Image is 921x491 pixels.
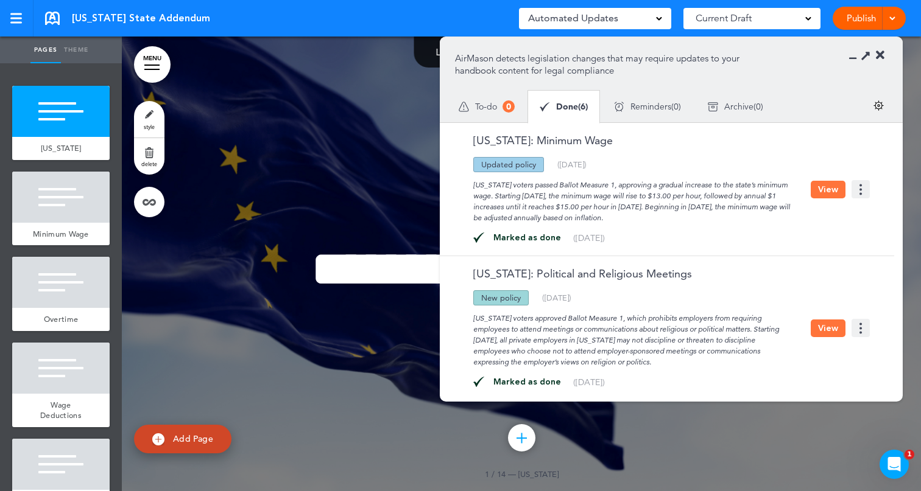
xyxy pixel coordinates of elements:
img: apu_icons_done.svg [540,102,550,112]
a: Pages [30,37,61,63]
span: [US_STATE] State Addendum [72,12,210,25]
div: ( ) [694,91,777,123]
div: — [436,47,607,57]
img: apu_icons_archive.svg [708,102,718,112]
div: ([DATE]) [542,294,571,302]
p: AirMason detects legislation changes that may require updates to your handbook content for legal ... [455,52,758,77]
span: 6 [580,102,585,111]
a: Publish [842,7,880,30]
span: 0 [503,100,515,113]
button: View [811,319,845,337]
span: Current Draft [696,10,752,27]
span: — [508,469,516,479]
span: [US_STATE] [41,143,82,153]
a: style [134,101,164,138]
div: [US_STATE] voters approved Ballot Measure 1, which prohibits employers from requiring employees t... [455,305,811,367]
span: Archive [724,102,753,111]
a: [US_STATE] [12,137,110,160]
div: Marked as done [484,234,573,242]
span: To-do [475,102,497,111]
span: Reminders [630,102,671,111]
a: MENU [134,46,171,83]
span: 1 [905,450,914,459]
span: delete [141,160,157,167]
div: Updated policy [473,157,544,172]
a: delete [134,138,164,175]
a: [US_STATE]: Minimum Wage [455,135,613,146]
div: ( ) [601,91,694,123]
span: Overtime [44,314,78,324]
a: Minimum Wage [12,223,110,246]
div: New policy [473,290,529,305]
span: Automated Updates [528,10,618,27]
span: Done [556,102,578,111]
a: Theme [61,37,91,63]
button: View [811,181,845,198]
img: policy-dropdown-icon.svg [852,319,870,337]
iframe: Intercom live chat [880,450,909,479]
a: Overtime [12,308,110,331]
span: 0 [674,102,679,111]
span: [US_STATE] [518,469,559,479]
div: ([DATE]) [573,234,605,242]
div: Marked as done [484,378,573,386]
img: add.svg [152,433,164,445]
div: ([DATE]) [573,378,605,386]
span: style [144,123,155,130]
img: settings.svg [873,100,884,111]
span: Last updated: [436,46,492,58]
div: [US_STATE] voters passed Ballot Measure 1, approving a gradual increase to the state’s minimum wa... [455,172,811,223]
span: Add Page [173,433,213,444]
div: ([DATE]) [557,161,587,169]
img: approve.svg [473,377,484,388]
span: 0 [756,102,761,111]
a: Wage Deductions [12,394,110,427]
img: policy-dropdown-icon.svg [852,180,870,198]
a: Add Page [134,425,231,453]
img: apu_icons_todo.svg [459,102,469,112]
div: ( ) [540,102,588,112]
span: 1 / 14 [485,469,506,479]
span: Wage Deductions [40,400,82,421]
a: [US_STATE]: Political and Religious Meetings [455,268,692,279]
img: approve.svg [473,232,484,243]
span: Minimum Wage [33,229,89,239]
img: apu_icons_remind.svg [614,102,624,112]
